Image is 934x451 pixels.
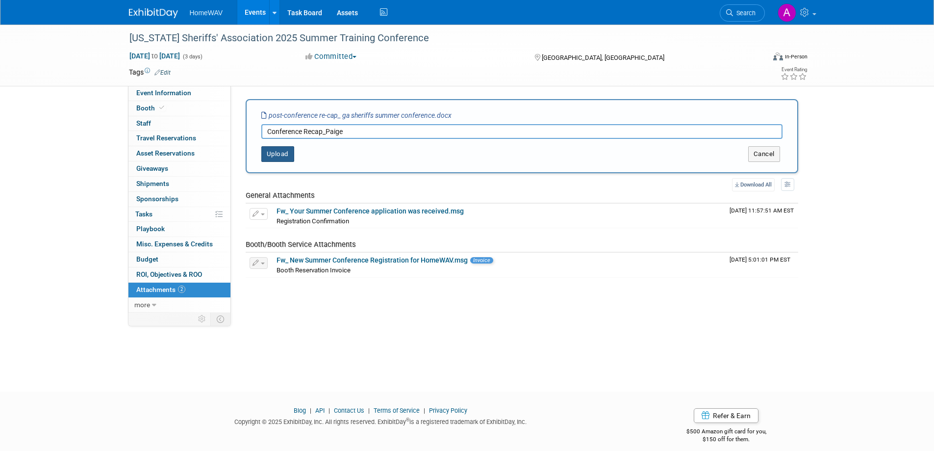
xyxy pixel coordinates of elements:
span: Asset Reservations [136,149,195,157]
td: Upload Timestamp [726,204,798,228]
span: Travel Reservations [136,134,196,142]
a: Playbook [128,222,230,237]
span: ROI, Objectives & ROO [136,270,202,278]
span: | [307,407,314,414]
i: post-conference re-cap_ ga sheriffs summer conference.docx [261,111,452,119]
a: Contact Us [334,407,364,414]
a: Misc. Expenses & Credits [128,237,230,252]
span: Booth/Booth Service Attachments [246,240,356,249]
a: Privacy Policy [429,407,467,414]
div: Event Rating [781,67,807,72]
a: Tasks [128,207,230,222]
span: Attachments [136,286,185,293]
a: Budget [128,252,230,267]
a: Blog [294,407,306,414]
td: Personalize Event Tab Strip [194,313,211,325]
button: Upload [261,146,294,162]
span: Misc. Expenses & Credits [136,240,213,248]
a: Attachments2 [128,283,230,297]
span: Upload Timestamp [730,207,794,214]
span: Playbook [136,225,165,233]
td: Upload Timestamp [726,253,798,277]
div: Copyright © 2025 ExhibitDay, Inc. All rights reserved. ExhibitDay is a registered trademark of Ex... [129,415,633,426]
span: | [366,407,372,414]
div: Event Format [707,51,808,66]
span: Tasks [135,210,152,218]
div: $500 Amazon gift card for you, [647,421,806,444]
button: Cancel [748,146,780,162]
a: API [315,407,325,414]
td: Toggle Event Tabs [210,313,230,325]
img: Format-Inperson.png [773,53,783,60]
a: more [128,298,230,313]
span: HomeWAV [190,9,223,17]
img: Amanda Jasper [778,3,796,22]
a: ROI, Objectives & ROO [128,267,230,282]
span: Budget [136,255,158,263]
a: Refer & Earn [694,408,758,423]
a: Fw_ Your Summer Conference application was received.msg [277,207,464,215]
img: ExhibitDay [129,8,178,18]
span: Shipments [136,180,169,187]
span: | [326,407,332,414]
a: Asset Reservations [128,146,230,161]
a: Travel Reservations [128,131,230,146]
span: Search [733,9,756,17]
a: Fw_ New Summer Conference Registration for HomeWAV.msg [277,256,468,264]
span: [GEOGRAPHIC_DATA], [GEOGRAPHIC_DATA] [542,54,664,61]
div: [US_STATE] Sheriffs' Association 2025 Summer Training Conference [126,29,750,47]
a: Edit [154,69,171,76]
span: more [134,301,150,309]
a: Giveaways [128,161,230,176]
span: Booth [136,104,166,112]
button: Committed [302,52,360,62]
i: Booth reservation complete [159,105,164,110]
span: to [150,52,159,60]
div: In-Person [784,53,808,60]
span: Upload Timestamp [730,256,790,263]
a: Sponsorships [128,192,230,207]
a: Booth [128,101,230,116]
span: 2 [178,286,185,293]
a: Event Information [128,86,230,101]
a: Download All [732,178,775,191]
a: Search [720,4,765,22]
div: $150 off for them. [647,435,806,444]
span: Event Information [136,89,191,97]
span: Sponsorships [136,195,178,203]
span: Booth Reservation Invoice [277,266,351,274]
a: Terms of Service [374,407,420,414]
input: Enter description [261,124,783,139]
span: | [421,407,428,414]
td: Tags [129,67,171,77]
sup: ® [406,417,409,423]
a: Staff [128,116,230,131]
span: General Attachments [246,191,315,200]
span: Registration Confirmation [277,217,349,225]
span: Staff [136,119,151,127]
a: Shipments [128,177,230,191]
span: (3 days) [182,53,202,60]
span: Invoice [470,257,493,264]
span: Giveaways [136,164,168,172]
span: [DATE] [DATE] [129,52,180,60]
